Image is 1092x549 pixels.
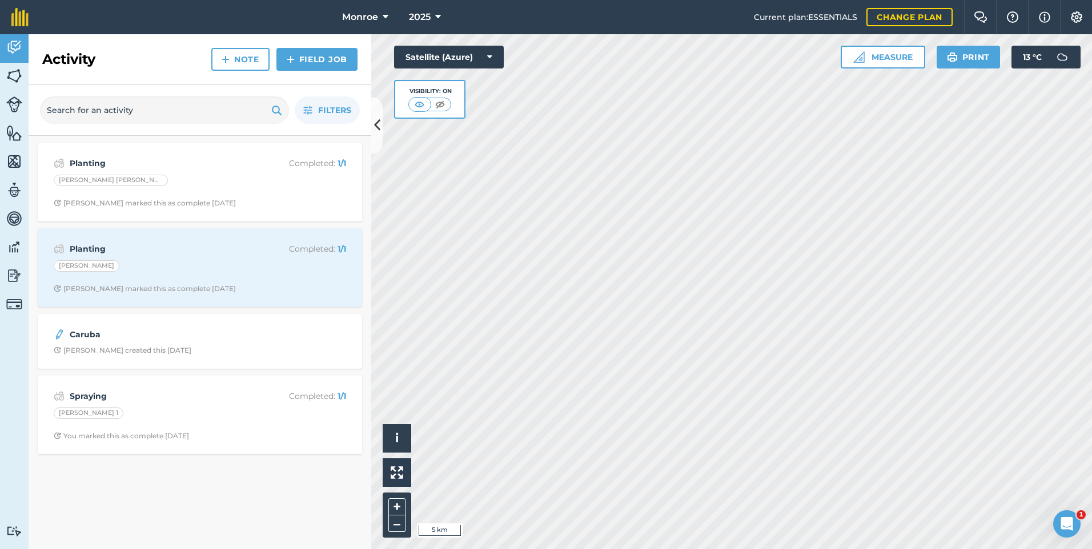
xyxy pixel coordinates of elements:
[70,243,251,255] strong: Planting
[271,103,282,117] img: svg+xml;base64,PHN2ZyB4bWxucz0iaHR0cDovL3d3dy53My5vcmcvMjAwMC9zdmciIHdpZHRoPSIxOSIgaGVpZ2h0PSIyNC...
[54,285,61,292] img: Clock with arrow pointing clockwise
[54,242,65,256] img: svg+xml;base64,PD94bWwgdmVyc2lvbj0iMS4wIiBlbmNvZGluZz0idXRmLTgiPz4KPCEtLSBHZW5lcmF0b3I6IEFkb2JlIE...
[295,96,360,124] button: Filters
[255,157,346,169] p: Completed :
[70,390,251,402] strong: Spraying
[866,8,953,26] a: Change plan
[1039,10,1050,24] img: svg+xml;base64,PHN2ZyB4bWxucz0iaHR0cDovL3d3dy53My5vcmcvMjAwMC9zdmciIHdpZHRoPSIxNyIgaGVpZ2h0PSIxNy...
[40,96,289,124] input: Search for an activity
[338,158,346,168] strong: 1 / 1
[54,407,123,419] div: [PERSON_NAME] 1
[287,53,295,66] img: svg+xml;base64,PHN2ZyB4bWxucz0iaHR0cDovL3d3dy53My5vcmcvMjAwMC9zdmciIHdpZHRoPSIxNCIgaGVpZ2h0PSIyNC...
[6,181,22,199] img: svg+xml;base64,PD94bWwgdmVyc2lvbj0iMS4wIiBlbmNvZGluZz0idXRmLTgiPz4KPCEtLSBHZW5lcmF0b3I6IEFkb2JlIE...
[6,239,22,256] img: svg+xml;base64,PD94bWwgdmVyc2lvbj0iMS4wIiBlbmNvZGluZz0idXRmLTgiPz4KPCEtLSBHZW5lcmF0b3I6IEFkb2JlIE...
[54,175,168,186] div: [PERSON_NAME] [PERSON_NAME]
[6,67,22,84] img: svg+xml;base64,PHN2ZyB4bWxucz0iaHR0cDovL3d3dy53My5vcmcvMjAwMC9zdmciIHdpZHRoPSI1NiIgaGVpZ2h0PSI2MC...
[45,321,355,362] a: CarubaClock with arrow pointing clockwise[PERSON_NAME] created this [DATE]
[754,11,857,23] span: Current plan : ESSENTIALS
[408,87,452,96] div: Visibility: On
[54,346,191,355] div: [PERSON_NAME] created this [DATE]
[6,526,22,536] img: svg+xml;base64,PD94bWwgdmVyc2lvbj0iMS4wIiBlbmNvZGluZz0idXRmLTgiPz4KPCEtLSBHZW5lcmF0b3I6IEFkb2JlIE...
[6,153,22,170] img: svg+xml;base64,PHN2ZyB4bWxucz0iaHR0cDovL3d3dy53My5vcmcvMjAwMC9zdmciIHdpZHRoPSI1NiIgaGVpZ2h0PSI2MC...
[45,382,355,447] a: SprayingCompleted: 1/1[PERSON_NAME] 1Clock with arrow pointing clockwiseYou marked this as comple...
[54,328,65,341] img: svg+xml;base64,PD94bWwgdmVyc2lvbj0iMS4wIiBlbmNvZGluZz0idXRmLTgiPz4KPCEtLSBHZW5lcmF0b3I6IEFkb2JlIE...
[1070,11,1083,23] img: A cog icon
[54,199,61,207] img: Clock with arrow pointing clockwise
[395,431,399,445] span: i
[255,243,346,255] p: Completed :
[974,11,987,23] img: Two speech bubbles overlapping with the left bubble in the forefront
[1023,46,1042,68] span: 13 ° C
[1053,510,1081,538] iframe: Intercom live chat
[6,124,22,142] img: svg+xml;base64,PHN2ZyB4bWxucz0iaHR0cDovL3d3dy53My5vcmcvMjAwMC9zdmciIHdpZHRoPSI1NiIgaGVpZ2h0PSI2MC...
[1011,46,1081,68] button: 13 °C
[318,104,351,116] span: Filters
[222,53,230,66] img: svg+xml;base64,PHN2ZyB4bWxucz0iaHR0cDovL3d3dy53My5vcmcvMjAwMC9zdmciIHdpZHRoPSIxNCIgaGVpZ2h0PSIyNC...
[6,39,22,56] img: svg+xml;base64,PD94bWwgdmVyc2lvbj0iMS4wIiBlbmNvZGluZz0idXRmLTgiPz4KPCEtLSBHZW5lcmF0b3I6IEFkb2JlIE...
[412,99,427,110] img: svg+xml;base64,PHN2ZyB4bWxucz0iaHR0cDovL3d3dy53My5vcmcvMjAwMC9zdmciIHdpZHRoPSI1MCIgaGVpZ2h0PSI0MC...
[54,199,236,208] div: [PERSON_NAME] marked this as complete [DATE]
[54,346,61,354] img: Clock with arrow pointing clockwise
[54,389,65,403] img: svg+xml;base64,PD94bWwgdmVyc2lvbj0iMS4wIiBlbmNvZGluZz0idXRmLTgiPz4KPCEtLSBHZW5lcmF0b3I6IEFkb2JlIE...
[70,157,251,169] strong: Planting
[433,99,447,110] img: svg+xml;base64,PHN2ZyB4bWxucz0iaHR0cDovL3d3dy53My5vcmcvMjAwMC9zdmciIHdpZHRoPSI1MCIgaGVpZ2h0PSI0MC...
[409,10,431,24] span: 2025
[841,46,925,68] button: Measure
[937,46,1001,68] button: Print
[947,50,958,64] img: svg+xml;base64,PHN2ZyB4bWxucz0iaHR0cDovL3d3dy53My5vcmcvMjAwMC9zdmciIHdpZHRoPSIxOSIgaGVpZ2h0PSIyNC...
[54,156,65,170] img: svg+xml;base64,PD94bWwgdmVyc2lvbj0iMS4wIiBlbmNvZGluZz0idXRmLTgiPz4KPCEtLSBHZW5lcmF0b3I6IEFkb2JlIE...
[6,210,22,227] img: svg+xml;base64,PD94bWwgdmVyc2lvbj0iMS4wIiBlbmNvZGluZz0idXRmLTgiPz4KPCEtLSBHZW5lcmF0b3I6IEFkb2JlIE...
[1051,46,1074,68] img: svg+xml;base64,PD94bWwgdmVyc2lvbj0iMS4wIiBlbmNvZGluZz0idXRmLTgiPz4KPCEtLSBHZW5lcmF0b3I6IEFkb2JlIE...
[391,466,403,479] img: Four arrows, one pointing top left, one top right, one bottom right and the last bottom left
[11,8,29,26] img: fieldmargin Logo
[255,390,346,402] p: Completed :
[388,498,406,515] button: +
[6,267,22,284] img: svg+xml;base64,PD94bWwgdmVyc2lvbj0iMS4wIiBlbmNvZGluZz0idXRmLTgiPz4KPCEtLSBHZW5lcmF0b3I6IEFkb2JlIE...
[45,235,355,300] a: PlantingCompleted: 1/1[PERSON_NAME]Clock with arrow pointing clockwise[PERSON_NAME] marked this a...
[54,260,119,272] div: [PERSON_NAME]
[211,48,270,71] a: Note
[1077,510,1086,519] span: 1
[338,391,346,401] strong: 1 / 1
[388,515,406,532] button: –
[6,96,22,112] img: svg+xml;base64,PD94bWwgdmVyc2lvbj0iMS4wIiBlbmNvZGluZz0idXRmLTgiPz4KPCEtLSBHZW5lcmF0b3I6IEFkb2JlIE...
[383,424,411,453] button: i
[394,46,504,68] button: Satellite (Azure)
[54,284,236,293] div: [PERSON_NAME] marked this as complete [DATE]
[342,10,378,24] span: Monroe
[70,328,251,341] strong: Caruba
[6,296,22,312] img: svg+xml;base64,PD94bWwgdmVyc2lvbj0iMS4wIiBlbmNvZGluZz0idXRmLTgiPz4KPCEtLSBHZW5lcmF0b3I6IEFkb2JlIE...
[54,431,189,441] div: You marked this as complete [DATE]
[853,51,865,63] img: Ruler icon
[1006,11,1019,23] img: A question mark icon
[338,244,346,254] strong: 1 / 1
[54,432,61,439] img: Clock with arrow pointing clockwise
[42,50,95,68] h2: Activity
[276,48,358,71] a: Field Job
[45,150,355,215] a: PlantingCompleted: 1/1[PERSON_NAME] [PERSON_NAME]Clock with arrow pointing clockwise[PERSON_NAME]...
